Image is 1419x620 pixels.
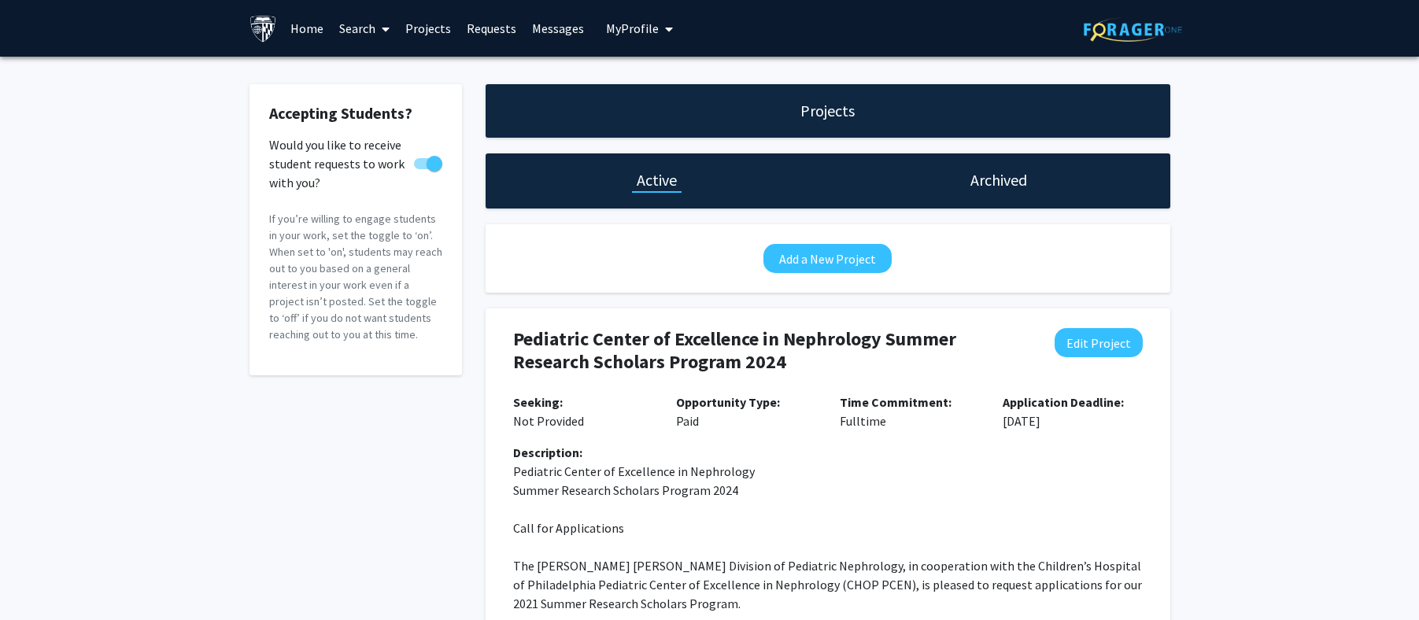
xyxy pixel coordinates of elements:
[513,463,755,479] span: Pediatric Center of Excellence in Nephrology
[606,20,659,36] span: My Profile
[676,393,816,430] p: Paid
[397,1,459,56] a: Projects
[513,482,738,498] span: Summer Research Scholars Program 2024
[513,443,1143,462] div: Description:
[763,244,892,273] button: Add a New Project
[513,556,1143,613] p: The [PERSON_NAME] [PERSON_NAME] Division of Pediatric Nephrology, in cooperation with the Childre...
[1084,17,1182,42] img: ForagerOne Logo
[269,104,442,123] h2: Accepting Students?
[1003,393,1143,430] p: [DATE]
[800,100,855,122] h1: Projects
[513,394,563,410] b: Seeking:
[513,393,653,430] p: Not Provided
[1003,394,1124,410] b: Application Deadline:
[840,393,980,430] p: Fulltime
[524,1,592,56] a: Messages
[513,520,624,536] span: Call for Applications
[269,211,442,343] p: If you’re willing to engage students in your work, set the toggle to ‘on’. When set to 'on', stud...
[269,135,408,192] span: Would you like to receive student requests to work with you?
[637,169,677,191] h1: Active
[513,328,1029,374] h4: Pediatric Center of Excellence in Nephrology Summer Research Scholars Program 2024
[676,394,780,410] b: Opportunity Type:
[1055,328,1143,357] button: Edit Project
[459,1,524,56] a: Requests
[283,1,331,56] a: Home
[840,394,952,410] b: Time Commitment:
[970,169,1027,191] h1: Archived
[12,549,67,608] iframe: Chat
[249,15,277,42] img: Johns Hopkins University Logo
[331,1,397,56] a: Search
